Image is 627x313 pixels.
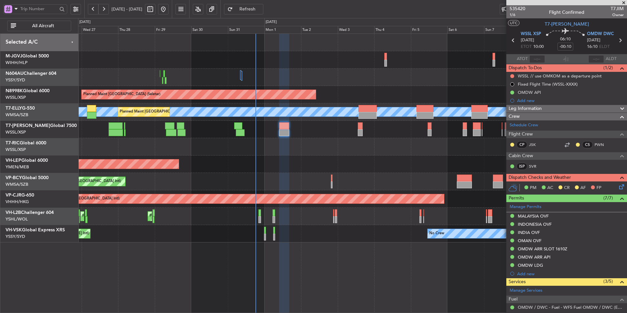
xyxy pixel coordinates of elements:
span: Leg Information [509,105,542,113]
div: Fixed Flight Time (WSSL-XXXX) [518,81,578,87]
span: WSSL XSP [521,31,541,37]
a: JSK [529,142,544,148]
div: Planned Maint [GEOGRAPHIC_DATA] (Seletar) [83,90,160,99]
span: OMDW DWC [587,31,614,37]
div: [DATE] [79,19,91,25]
button: UTC [508,20,519,26]
span: Fuel [509,296,517,303]
a: YMEN/MEB [6,164,29,170]
a: VP-CJRG-650 [6,193,34,198]
div: Sun 31 [228,26,265,34]
span: [DATE] - [DATE] [111,6,142,12]
div: Fri 29 [155,26,192,34]
div: Sun 7 [484,26,521,34]
input: --:-- [529,55,545,63]
a: T7-[PERSON_NAME]Global 7500 [6,123,77,128]
div: MALAYSIA OVF [518,213,549,219]
span: ATOT [517,56,528,62]
div: OMAN OVF [518,238,541,243]
a: VHHH/HKG [6,199,29,205]
span: 535420 [510,5,525,12]
span: T7JIM [611,5,624,12]
a: N8998KGlobal 6000 [6,89,50,93]
span: Dispatch Checks and Weather [509,174,571,181]
span: VP-CJR [6,193,21,198]
span: N604AU [6,71,24,76]
span: PM [530,185,536,191]
a: VP-BCYGlobal 5000 [6,176,49,180]
div: OMDW LDG [518,262,543,268]
a: VH-L2BChallenger 604 [6,210,54,215]
span: Flight Crew [509,131,533,138]
span: N8998K [6,89,23,93]
div: OMDW ARR API [518,254,551,260]
span: (3/5) [603,278,613,285]
a: YSSY/SYD [6,234,25,240]
span: T7-ELLY [6,106,22,111]
div: Mon 1 [264,26,301,34]
input: Trip Number [20,4,57,14]
a: YSSY/SYD [6,77,25,83]
span: CR [564,185,570,191]
div: Tue 2 [301,26,338,34]
span: Cabin Crew [509,152,533,160]
a: Manage Permits [510,204,541,210]
a: Schedule Crew [510,122,538,129]
span: 16:10 [587,44,597,50]
div: No Crew [429,229,444,239]
span: AF [580,185,586,191]
span: (7/7) [603,195,613,201]
span: T7-RIC [6,141,20,145]
div: Thu 28 [118,26,155,34]
div: ISP [516,163,527,170]
span: Crew [509,113,520,120]
div: Sat 6 [447,26,484,34]
span: VP-BCY [6,176,22,180]
a: WIHH/HLP [6,60,28,66]
span: VH-L2B [6,210,21,215]
a: N604AUChallenger 604 [6,71,56,76]
span: Dispatch To-Dos [509,64,542,72]
div: Thu 4 [374,26,411,34]
span: T7-[PERSON_NAME] [6,123,50,128]
span: FP [597,185,601,191]
div: WSSL // use OMKOM as a departure point [518,73,602,79]
a: VH-VSKGlobal Express XRS [6,228,65,232]
div: INDIA OVF [518,230,540,235]
a: VH-LEPGlobal 6000 [6,158,48,163]
button: All Aircraft [7,21,71,31]
div: INDONESIA OVF [518,221,552,227]
a: T7-ELLYG-550 [6,106,35,111]
span: AC [547,185,553,191]
a: WSSL/XSP [6,129,26,135]
div: Fri 5 [411,26,448,34]
span: [DATE] [521,37,534,44]
div: Planned Maint [GEOGRAPHIC_DATA] ([GEOGRAPHIC_DATA]) [150,211,253,221]
a: M-JGVJGlobal 5000 [6,54,49,58]
span: Permits [509,195,524,202]
div: OMDW API [518,90,541,95]
span: All Aircraft [17,24,69,28]
a: Manage Services [510,287,542,294]
span: [DATE] [587,37,600,44]
span: Refresh [234,7,261,11]
button: Refresh [224,4,263,14]
span: Services [509,278,526,286]
div: Planned Maint [GEOGRAPHIC_DATA] (Sultan [PERSON_NAME] [PERSON_NAME] - Subang) [120,107,273,117]
div: Wed 3 [338,26,374,34]
a: PWN [595,142,609,148]
a: OMDW / DWC - Fuel - WFS Fuel OMDW / DWC (EJ Asia Only) [518,304,624,310]
span: ETOT [521,44,532,50]
div: OMDW ARR SLOT 1610Z [518,246,567,252]
div: [DATE] [266,19,277,25]
a: WSSL/XSP [6,147,26,153]
span: 1/6 [510,12,525,18]
span: (1/2) [603,64,613,71]
span: 10:00 [533,44,544,50]
div: Add new [517,98,624,103]
span: T7-[PERSON_NAME] [545,21,589,28]
span: ELDT [599,44,610,50]
div: Wed 27 [82,26,118,34]
a: WSSL/XSP [6,94,26,100]
a: T7-RICGlobal 6000 [6,141,46,145]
